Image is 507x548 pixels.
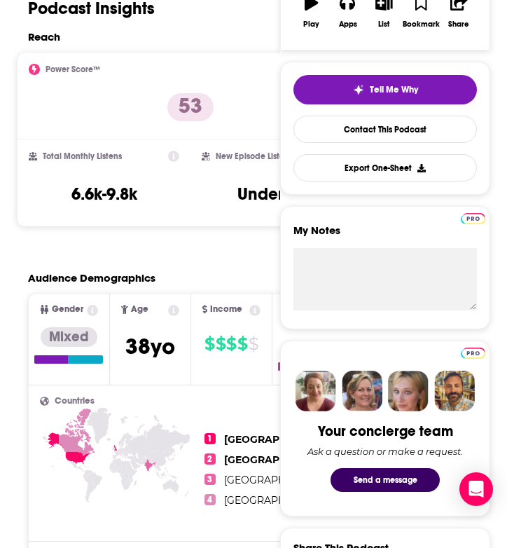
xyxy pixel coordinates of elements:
span: Gender [52,305,83,314]
a: Contact This Podcast [293,116,477,143]
span: $ [204,333,214,355]
span: Countries [55,397,95,406]
span: 38 yo [125,333,175,360]
span: [GEOGRAPHIC_DATA] [224,494,331,507]
div: Mixed [41,327,97,347]
div: List [378,20,389,29]
a: Pro website [461,345,485,359]
div: Your concierge team [318,423,453,440]
span: $ [226,333,236,355]
span: $ [216,333,225,355]
span: Age [131,305,148,314]
div: Apps [339,20,357,29]
span: $ [249,333,258,355]
span: 3 [204,474,216,485]
h2: Audience Demographics [28,271,155,285]
span: [GEOGRAPHIC_DATA] [224,433,336,446]
div: Share [448,20,469,29]
button: Send a message [331,468,440,492]
img: Jon Profile [434,371,475,411]
span: 1 [204,433,216,444]
img: Sydney Profile [296,371,336,411]
img: Barbara Profile [342,371,382,411]
a: Pro website [461,211,485,224]
h3: Under 1.5k [237,184,318,205]
div: Play [303,20,319,29]
h2: Total Monthly Listens [43,151,122,161]
div: Open Intercom Messenger [459,472,493,506]
button: tell me why sparkleTell Me Why [293,75,477,104]
img: Podchaser Pro [461,213,485,224]
h2: New Episode Listens [216,151,293,161]
span: $ [237,333,247,355]
h3: 6.6k-9.8k [71,184,137,205]
p: 53 [167,93,214,121]
img: Podchaser Pro [461,348,485,359]
label: My Notes [293,224,477,248]
span: [GEOGRAPHIC_DATA] [224,453,336,466]
div: Bookmark [403,20,440,29]
span: Income [210,305,242,314]
img: Jules Profile [388,371,429,411]
h2: Power Score™ [46,64,100,74]
h2: Reach [28,30,60,43]
span: 2 [204,453,216,465]
span: Tell Me Why [370,84,418,95]
span: [GEOGRAPHIC_DATA] [224,474,331,486]
span: 4 [204,494,216,505]
div: Ask a question or make a request. [307,446,463,457]
button: Export One-Sheet [293,154,477,181]
img: tell me why sparkle [353,84,364,95]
